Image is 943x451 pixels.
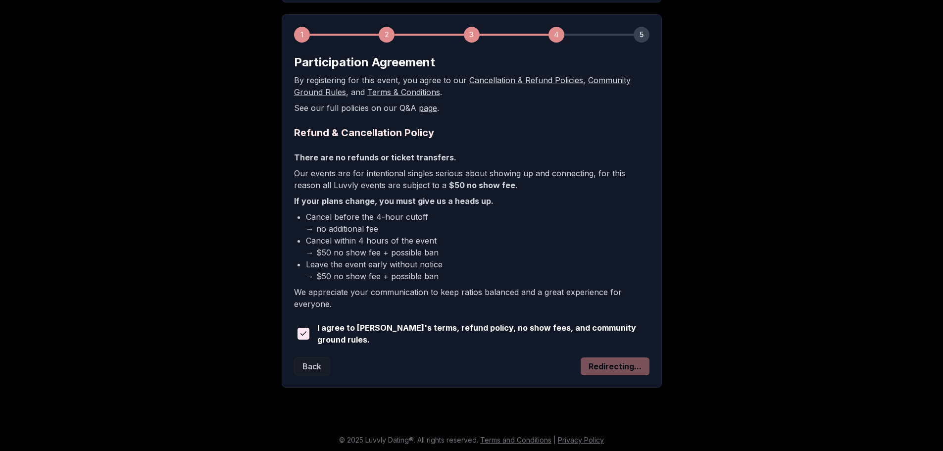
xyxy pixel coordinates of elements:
[294,286,649,310] p: We appreciate your communication to keep ratios balanced and a great experience for everyone.
[634,27,649,43] div: 5
[317,322,649,346] span: I agree to [PERSON_NAME]'s terms, refund policy, no show fees, and community ground rules.
[449,180,515,190] b: $50 no show fee
[294,357,330,375] button: Back
[367,87,440,97] a: Terms & Conditions
[294,195,649,207] p: If your plans change, you must give us a heads up.
[294,151,649,163] p: There are no refunds or ticket transfers.
[294,27,310,43] div: 1
[480,436,551,444] a: Terms and Conditions
[294,54,649,70] h2: Participation Agreement
[419,103,437,113] a: page
[464,27,480,43] div: 3
[548,27,564,43] div: 4
[306,211,649,235] li: Cancel before the 4-hour cutoff → no additional fee
[379,27,395,43] div: 2
[558,436,604,444] a: Privacy Policy
[306,235,649,258] li: Cancel within 4 hours of the event → $50 no show fee + possible ban
[294,167,649,191] p: Our events are for intentional singles serious about showing up and connecting, for this reason a...
[294,126,649,140] h2: Refund & Cancellation Policy
[553,436,556,444] span: |
[294,74,649,98] p: By registering for this event, you agree to our , , and .
[469,75,583,85] a: Cancellation & Refund Policies
[306,258,649,282] li: Leave the event early without notice → $50 no show fee + possible ban
[294,102,649,114] p: See our full policies on our Q&A .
